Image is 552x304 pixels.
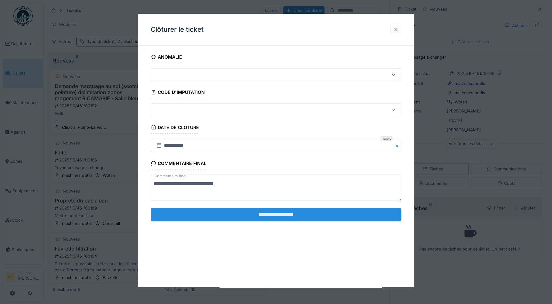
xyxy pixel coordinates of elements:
h3: Clôturer le ticket [151,26,204,34]
button: Close [394,139,401,152]
div: Date de clôture [151,123,199,134]
div: Commentaire final [151,159,206,169]
div: Anomalie [151,52,182,63]
div: Code d'imputation [151,87,205,98]
div: Requis [380,136,392,141]
label: Commentaire final [153,172,188,180]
